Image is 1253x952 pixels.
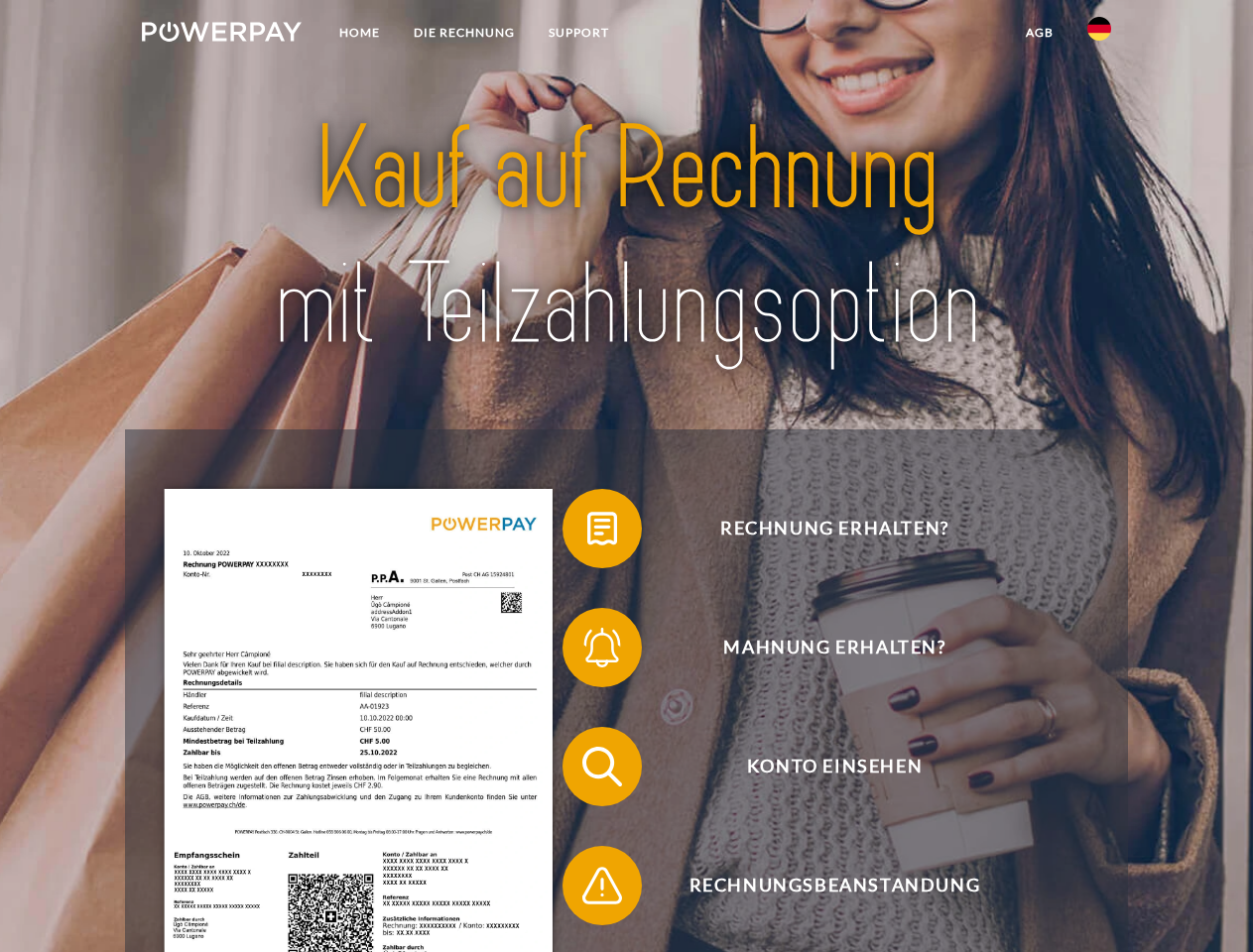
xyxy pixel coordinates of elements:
span: Rechnungsbeanstandung [591,846,1077,925]
img: qb_search.svg [577,742,627,791]
button: Rechnung erhalten? [563,489,1078,568]
img: qb_bell.svg [577,623,627,672]
img: qb_warning.svg [577,861,627,910]
button: Rechnungsbeanstandung [563,846,1078,925]
a: Home [322,15,397,51]
button: Mahnung erhalten? [563,608,1078,687]
span: Rechnung erhalten? [591,489,1077,568]
a: agb [1009,15,1070,51]
img: qb_bill.svg [577,504,627,553]
img: de [1087,17,1111,41]
span: Konto einsehen [591,727,1077,806]
a: DIE RECHNUNG [397,15,532,51]
img: title-powerpay_de.svg [189,95,1064,380]
button: Konto einsehen [563,727,1078,806]
img: logo-powerpay-white.svg [142,22,302,42]
span: Mahnung erhalten? [591,608,1077,687]
a: SUPPORT [532,15,626,51]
